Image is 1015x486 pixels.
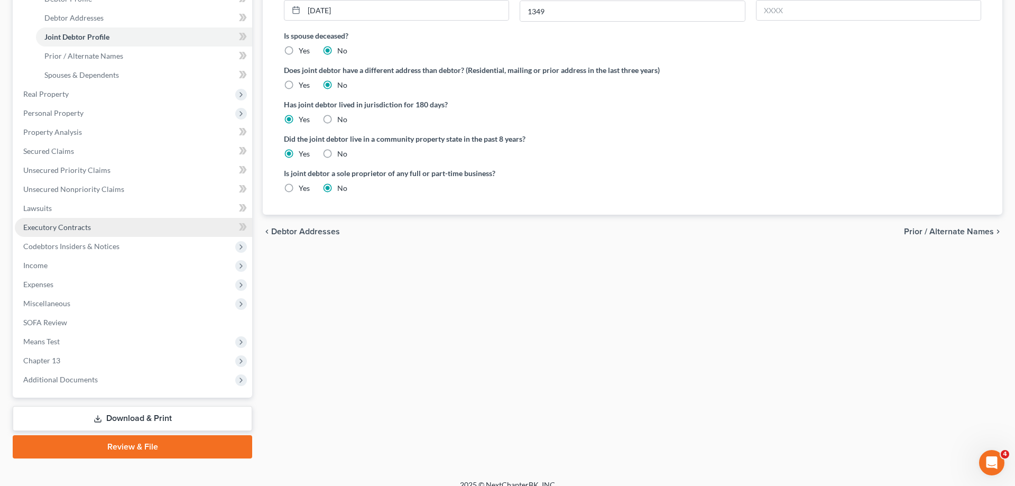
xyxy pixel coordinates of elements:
[23,337,60,346] span: Means Test
[15,218,252,237] a: Executory Contracts
[23,318,67,327] span: SOFA Review
[994,227,1002,236] i: chevron_right
[263,227,271,236] i: chevron_left
[15,313,252,332] a: SOFA Review
[299,45,310,56] label: Yes
[23,185,124,194] span: Unsecured Nonpriority Claims
[13,406,252,431] a: Download & Print
[44,70,119,79] span: Spouses & Dependents
[44,51,123,60] span: Prior / Alternate Names
[337,149,347,159] label: No
[337,114,347,125] label: No
[15,199,252,218] a: Lawsuits
[23,299,70,308] span: Miscellaneous
[304,1,509,21] input: MM/DD/YYYY
[1001,450,1009,459] span: 4
[23,223,91,232] span: Executory Contracts
[36,66,252,85] a: Spouses & Dependents
[284,65,981,76] label: Does joint debtor have a different address than debtor? (Residential, mailing or prior address in...
[263,227,340,236] button: chevron_left Debtor Addresses
[44,13,104,22] span: Debtor Addresses
[299,183,310,194] label: Yes
[15,180,252,199] a: Unsecured Nonpriority Claims
[23,146,74,155] span: Secured Claims
[299,80,310,90] label: Yes
[23,89,69,98] span: Real Property
[337,183,347,194] label: No
[337,45,347,56] label: No
[904,227,994,236] span: Prior / Alternate Names
[23,108,84,117] span: Personal Property
[13,435,252,459] a: Review & File
[756,1,981,21] input: XXXX
[23,127,82,136] span: Property Analysis
[15,161,252,180] a: Unsecured Priority Claims
[44,32,109,41] span: Joint Debtor Profile
[15,123,252,142] a: Property Analysis
[15,142,252,161] a: Secured Claims
[284,168,628,179] label: Is joint debtor a sole proprietor of any full or part-time business?
[36,47,252,66] a: Prior / Alternate Names
[23,375,98,384] span: Additional Documents
[284,30,981,41] label: Is spouse deceased?
[337,80,347,90] label: No
[23,204,52,213] span: Lawsuits
[284,133,981,144] label: Did the joint debtor live in a community property state in the past 8 years?
[271,227,340,236] span: Debtor Addresses
[904,227,1002,236] button: Prior / Alternate Names chevron_right
[520,1,744,21] input: XXXX
[23,166,110,175] span: Unsecured Priority Claims
[23,242,119,251] span: Codebtors Insiders & Notices
[23,356,60,365] span: Chapter 13
[36,8,252,27] a: Debtor Addresses
[299,114,310,125] label: Yes
[299,149,310,159] label: Yes
[23,280,53,289] span: Expenses
[284,99,981,110] label: Has joint debtor lived in jurisdiction for 180 days?
[23,261,48,270] span: Income
[36,27,252,47] a: Joint Debtor Profile
[979,450,1004,475] iframe: Intercom live chat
